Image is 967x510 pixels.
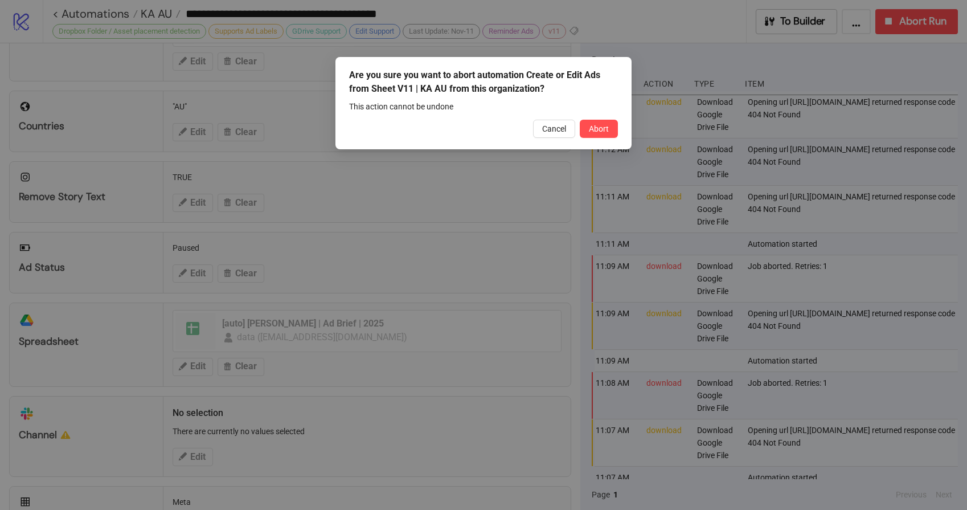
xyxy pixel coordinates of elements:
button: Cancel [533,120,575,138]
span: Abort [589,124,609,133]
span: Cancel [542,124,566,133]
div: This action cannot be undone [349,100,618,113]
div: Are you sure you want to abort automation Create or Edit Ads from Sheet V11 | KA AU from this org... [349,68,618,96]
button: Abort [580,120,618,138]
